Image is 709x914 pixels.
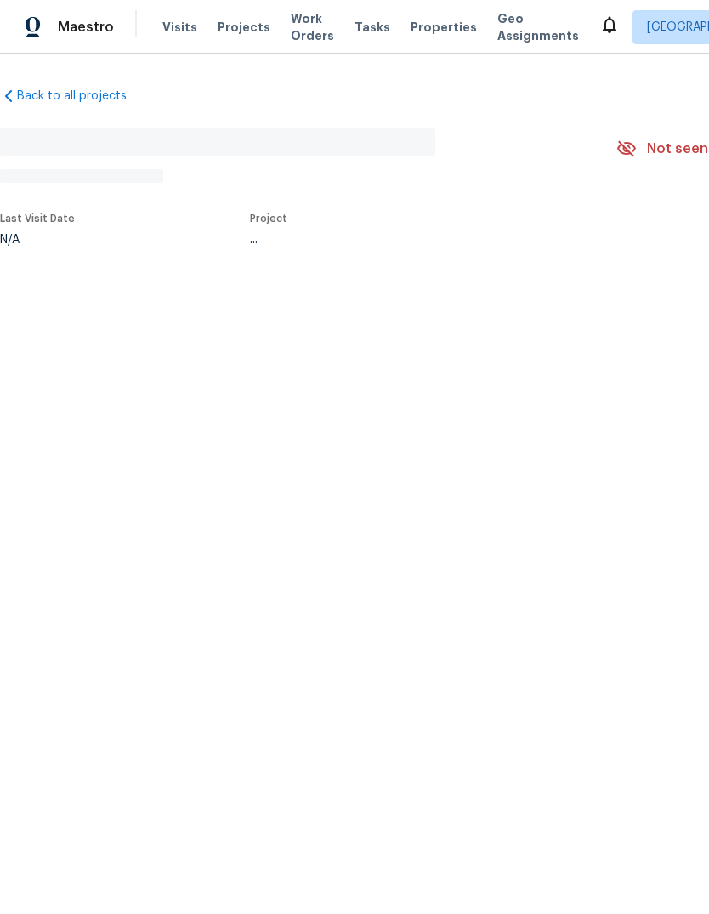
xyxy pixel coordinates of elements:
[291,10,334,44] span: Work Orders
[58,19,114,36] span: Maestro
[411,19,477,36] span: Properties
[250,213,287,224] span: Project
[218,19,270,36] span: Projects
[250,234,576,246] div: ...
[162,19,197,36] span: Visits
[354,21,390,33] span: Tasks
[497,10,579,44] span: Geo Assignments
